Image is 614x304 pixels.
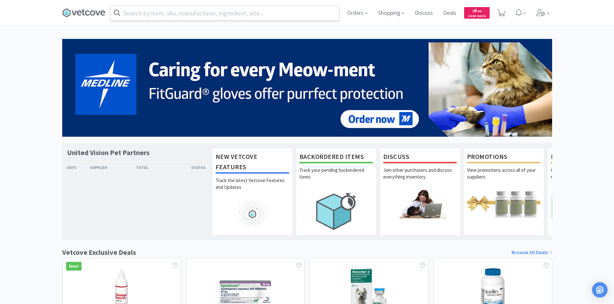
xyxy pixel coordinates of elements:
img: 5b85490d2c9a43ef9873369d65f5cc4c_481.png [62,39,552,137]
p: View promotions across all of your suppliers [467,167,541,189]
img: hero_backorders.png [299,189,373,233]
p: Track your pending backordered items [299,167,373,189]
img: hero_promotions.png [467,189,541,218]
span: 0 [473,7,482,14]
h1: Discuss [383,152,457,163]
img: hero_feature_roadmap.png [216,199,289,229]
span: . 00 [477,9,482,13]
a: PromotionsView promotions across all of your suppliers [463,148,544,235]
p: Join other purchasers and discuss everything inventory [383,167,457,189]
div: Open Intercom Messenger [592,282,608,298]
a: $0.00Cash Back [464,4,490,22]
span: Cash Back [468,14,486,19]
a: Discuss [412,10,435,16]
a: Browse All Deals [512,248,552,257]
h1: Promotions [467,152,541,163]
div: Total [136,164,171,170]
h1: Vetcove Exclusive Deals [62,247,136,258]
img: hero_discuss.png [383,189,457,218]
input: Search by item, sku, manufacturer, ingredient, size... [111,5,339,20]
a: New Vetcove FeaturesTrack the latest Vetcove Features and Updates [212,148,293,235]
div: Supplier [90,164,136,170]
a: Deals [441,10,459,16]
div: Date [67,164,90,170]
a: Backordered ItemsTrack your pending backordered items [296,148,376,235]
div: Status [171,164,206,170]
h1: New Vetcove Features [216,152,289,174]
h1: United Vision Pet Partners [67,148,150,157]
span: $ [473,9,474,13]
a: DiscussJoin other purchasers and discuss everything inventory [380,148,460,235]
h1: Backordered Items [299,152,373,163]
p: Track the latest Vetcove Features and Updates [216,177,289,199]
